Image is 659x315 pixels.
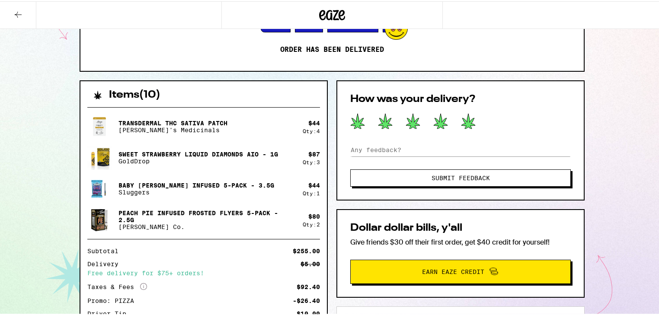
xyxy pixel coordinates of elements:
[118,222,296,229] p: [PERSON_NAME] Co.
[350,142,571,155] input: Any feedback?
[109,89,160,99] h2: Items ( 10 )
[422,267,484,274] span: Earn Eaze Credit
[87,247,125,253] div: Subtotal
[87,113,112,137] img: Mary's Medicinals - Transdermal THC Sativa Patch
[293,296,320,302] div: -$26.40
[118,118,227,125] p: Transdermal THC Sativa Patch
[308,150,320,156] div: $ 87
[308,118,320,125] div: $ 44
[118,150,278,156] p: Sweet Strawberry Liquid Diamonds AIO - 1g
[350,93,571,103] h2: How was your delivery?
[308,212,320,219] div: $ 80
[87,143,112,170] img: GoldDrop - Sweet Strawberry Liquid Diamonds AIO - 1g
[118,208,296,222] p: Peach Pie Infused Frosted Flyers 5-Pack - 2.5g
[87,175,112,200] img: Sluggers - Baby Griselda Infused 5-pack - 3.5g
[432,174,490,180] span: Submit Feedback
[280,44,384,53] p: Order has been delivered
[350,236,571,245] p: Give friends $30 off their first order, get $40 credit for yourself!
[303,220,320,226] div: Qty: 2
[350,168,571,185] button: Submit Feedback
[87,207,112,231] img: Claybourne Co. - Peach Pie Infused Frosted Flyers 5-Pack - 2.5g
[87,260,125,266] div: Delivery
[118,188,274,194] p: Sluggers
[308,181,320,188] div: $ 44
[303,127,320,133] div: Qty: 4
[301,260,320,266] div: $5.00
[87,296,140,302] div: Promo: PIZZA
[293,247,320,253] div: $255.00
[297,283,320,289] div: $92.40
[350,258,571,283] button: Earn Eaze Credit
[118,156,278,163] p: GoldDrop
[303,158,320,164] div: Qty: 3
[118,181,274,188] p: Baby [PERSON_NAME] Infused 5-pack - 3.5g
[118,125,227,132] p: [PERSON_NAME]'s Medicinals
[303,189,320,195] div: Qty: 1
[87,269,320,275] div: Free delivery for $75+ orders!
[350,222,571,232] h2: Dollar dollar bills, y'all
[87,282,147,290] div: Taxes & Fees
